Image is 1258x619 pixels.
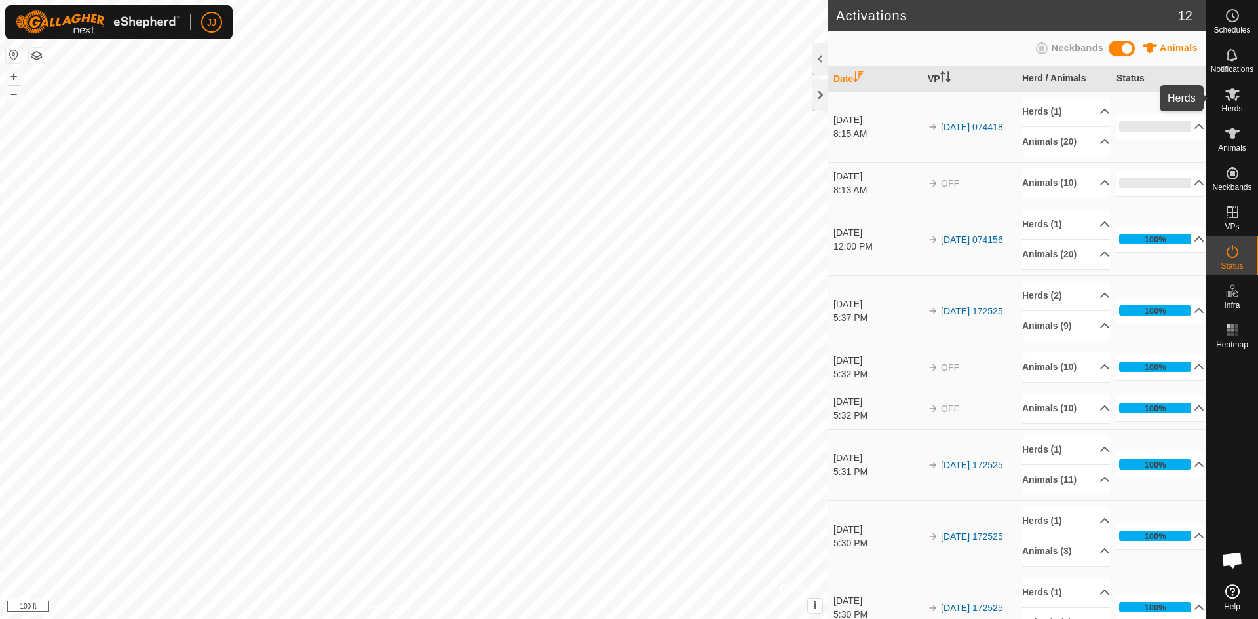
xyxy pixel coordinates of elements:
[1224,301,1240,309] span: Infra
[1145,459,1166,471] div: 100%
[1119,602,1191,612] div: 100%
[1119,234,1191,244] div: 100%
[941,122,1003,132] a: [DATE] 074418
[928,306,938,316] img: arrow
[1022,352,1110,382] p-accordion-header: Animals (10)
[1221,105,1242,113] span: Herds
[1213,26,1250,34] span: Schedules
[1022,210,1110,239] p-accordion-header: Herds (1)
[814,600,816,611] span: i
[1022,465,1110,495] p-accordion-header: Animals (11)
[1213,540,1252,580] div: Open chat
[928,234,938,245] img: arrow
[1022,578,1110,607] p-accordion-header: Herds (1)
[940,73,951,84] p-sorticon: Activate to sort
[941,531,1003,542] a: [DATE] 172525
[1116,113,1204,140] p-accordion-header: 0%
[1216,341,1248,348] span: Heatmap
[1224,603,1240,610] span: Help
[928,122,938,132] img: arrow
[1111,66,1206,92] th: Status
[833,465,921,479] div: 5:31 PM
[1017,66,1111,92] th: Herd / Animals
[833,536,921,550] div: 5:30 PM
[1145,530,1166,542] div: 100%
[941,403,959,414] span: OFF
[928,531,938,542] img: arrow
[6,86,22,102] button: –
[923,66,1017,92] th: VP
[1145,361,1166,373] div: 100%
[1116,226,1204,252] p-accordion-header: 100%
[833,113,921,127] div: [DATE]
[1022,311,1110,341] p-accordion-header: Animals (9)
[1160,43,1198,53] span: Animals
[853,73,864,84] p-sorticon: Activate to sort
[1145,601,1166,614] div: 100%
[362,602,411,614] a: Privacy Policy
[941,234,1003,245] a: [DATE] 074156
[1221,262,1243,270] span: Status
[427,602,466,614] a: Contact Us
[1145,305,1166,317] div: 100%
[207,16,216,29] span: JJ
[941,603,1003,613] a: [DATE] 172525
[16,10,180,34] img: Gallagher Logo
[1116,523,1204,549] p-accordion-header: 100%
[29,48,45,64] button: Map Layers
[1211,66,1253,73] span: Notifications
[1119,459,1191,470] div: 100%
[928,460,938,470] img: arrow
[1178,6,1192,26] span: 12
[1052,43,1103,53] span: Neckbands
[833,451,921,465] div: [DATE]
[1022,281,1110,310] p-accordion-header: Herds (2)
[833,354,921,367] div: [DATE]
[928,603,938,613] img: arrow
[1022,536,1110,566] p-accordion-header: Animals (3)
[836,8,1178,24] h2: Activations
[1116,297,1204,324] p-accordion-header: 100%
[1212,183,1251,191] span: Neckbands
[1116,354,1204,380] p-accordion-header: 100%
[1116,451,1204,478] p-accordion-header: 100%
[941,306,1003,316] a: [DATE] 172525
[1022,127,1110,157] p-accordion-header: Animals (20)
[1022,394,1110,423] p-accordion-header: Animals (10)
[808,599,822,613] button: i
[928,178,938,189] img: arrow
[6,69,22,84] button: +
[833,127,921,141] div: 8:15 AM
[833,594,921,608] div: [DATE]
[828,66,923,92] th: Date
[833,240,921,253] div: 12:00 PM
[1022,168,1110,198] p-accordion-header: Animals (10)
[833,226,921,240] div: [DATE]
[1206,579,1258,616] a: Help
[1116,395,1204,421] p-accordion-header: 100%
[928,362,938,373] img: arrow
[1022,240,1110,269] p-accordion-header: Animals (20)
[833,183,921,197] div: 8:13 AM
[928,403,938,414] img: arrow
[1116,170,1204,196] p-accordion-header: 0%
[1119,531,1191,541] div: 100%
[1119,403,1191,413] div: 100%
[833,523,921,536] div: [DATE]
[833,395,921,409] div: [DATE]
[1022,506,1110,536] p-accordion-header: Herds (1)
[941,460,1003,470] a: [DATE] 172525
[1119,305,1191,316] div: 100%
[833,297,921,311] div: [DATE]
[833,311,921,325] div: 5:37 PM
[1225,223,1239,231] span: VPs
[941,178,959,189] span: OFF
[833,409,921,422] div: 5:32 PM
[1119,362,1191,372] div: 100%
[941,362,959,373] span: OFF
[1119,121,1191,132] div: 0%
[1218,144,1246,152] span: Animals
[1022,435,1110,464] p-accordion-header: Herds (1)
[1022,97,1110,126] p-accordion-header: Herds (1)
[833,170,921,183] div: [DATE]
